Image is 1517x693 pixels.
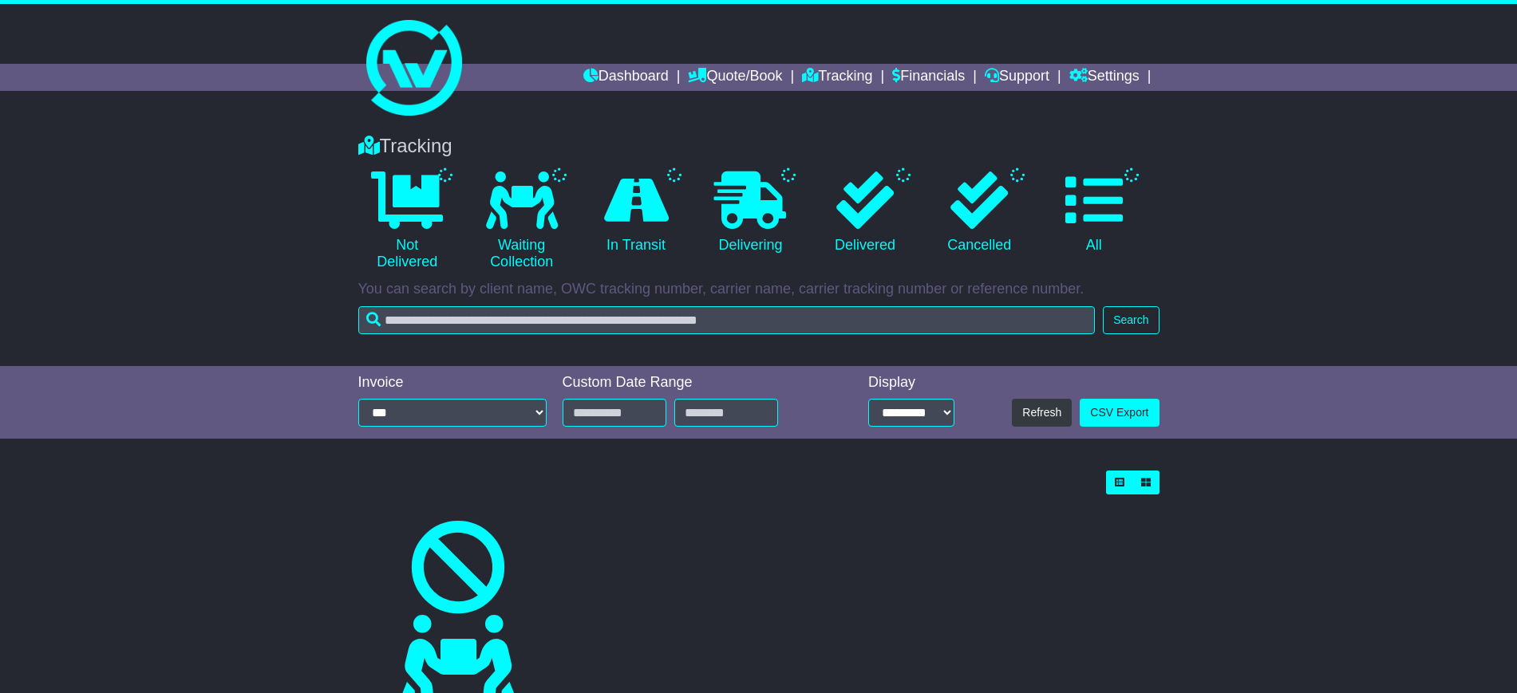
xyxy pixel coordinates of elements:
a: Settings [1069,64,1140,91]
p: You can search by client name, OWC tracking number, carrier name, carrier tracking number or refe... [358,281,1159,298]
div: Custom Date Range [563,374,819,392]
a: Financials [892,64,965,91]
a: Dashboard [583,64,669,91]
button: Search [1103,306,1159,334]
div: Invoice [358,374,547,392]
button: Refresh [1012,399,1072,427]
div: Display [868,374,954,392]
a: Support [985,64,1049,91]
a: Delivered [816,166,914,260]
a: CSV Export [1080,399,1159,427]
a: Not Delivered [358,166,456,277]
a: All [1045,166,1143,260]
a: Delivering [701,166,800,260]
a: Tracking [802,64,872,91]
a: Waiting Collection [472,166,571,277]
a: Quote/Book [688,64,782,91]
a: In Transit [587,166,685,260]
a: Cancelled [930,166,1029,260]
div: Tracking [350,135,1167,158]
